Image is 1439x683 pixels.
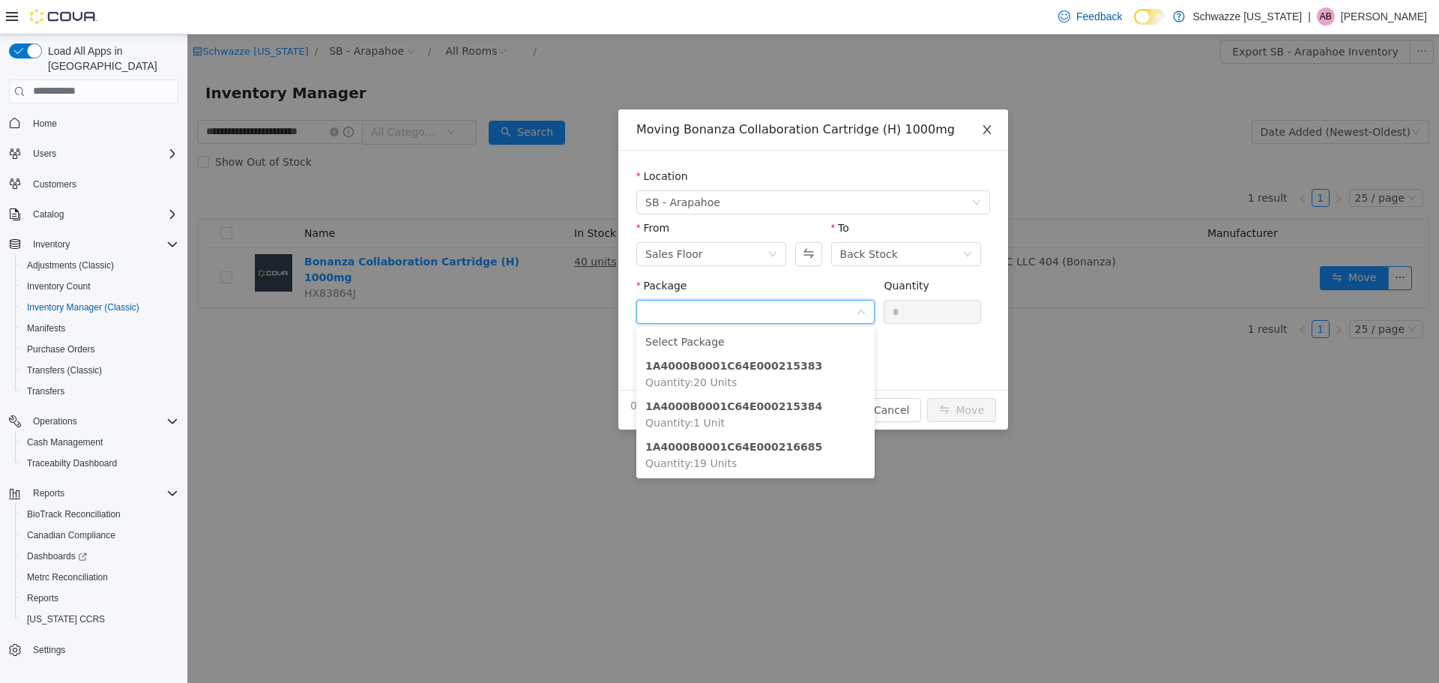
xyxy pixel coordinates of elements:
button: Catalog [3,204,184,225]
div: Antonio Brooks [1317,7,1335,25]
a: Inventory Count [21,277,97,295]
span: Catalog [33,208,64,220]
span: Reports [33,487,64,499]
button: Settings [3,639,184,661]
span: Users [27,145,178,163]
span: Manifests [21,319,178,337]
span: Canadian Compliance [21,526,178,544]
span: Inventory [27,235,178,253]
input: Package [458,268,669,290]
span: Reports [27,484,178,502]
span: Traceabilty Dashboard [27,457,117,469]
a: Settings [27,641,71,659]
button: Users [3,143,184,164]
span: Transfers (Classic) [21,361,178,379]
span: Cash Management [27,436,103,448]
span: [US_STATE] CCRS [27,613,105,625]
span: Metrc Reconciliation [21,568,178,586]
span: Traceabilty Dashboard [21,454,178,472]
span: Quantity : 1 Unit [458,382,537,394]
span: Settings [33,644,65,656]
img: Cova [30,9,97,24]
span: Reports [27,592,58,604]
span: Quantity : 19 Units [458,423,549,435]
button: Metrc Reconciliation [15,567,184,588]
div: Moving Bonanza Collaboration Cartridge (H) 1000mg [449,87,803,103]
span: Customers [33,178,76,190]
label: Location [449,136,501,148]
p: [PERSON_NAME] [1341,7,1427,25]
i: icon: down [581,215,590,226]
i: icon: down [776,215,785,226]
strong: 1A4000B0001C64E000216685 [458,406,635,418]
a: Transfers (Classic) [21,361,108,379]
strong: 1A4000B0001C64E000215384 [458,366,635,378]
span: BioTrack Reconciliation [27,508,121,520]
li: Select Package [449,295,687,319]
button: Purchase Orders [15,339,184,360]
span: BioTrack Reconciliation [21,505,178,523]
span: AB [1320,7,1332,25]
button: [US_STATE] CCRS [15,609,184,630]
input: Dark Mode [1134,9,1165,25]
button: Users [27,145,62,163]
span: Adjustments (Classic) [27,259,114,271]
span: Inventory Manager (Classic) [27,301,139,313]
span: Users [33,148,56,160]
button: Cash Management [15,432,184,453]
span: Canadian Compliance [27,529,115,541]
button: Adjustments (Classic) [15,255,184,276]
a: Dashboards [15,546,184,567]
a: BioTrack Reconciliation [21,505,127,523]
a: Inventory Manager (Classic) [21,298,145,316]
label: From [449,187,482,199]
span: Quantity : 20 Units [458,342,549,354]
li: 1A4000B0001C64E000216685 [449,400,687,441]
span: Feedback [1076,9,1122,24]
button: Traceabilty Dashboard [15,453,184,474]
span: 0 Units will be moved. [443,364,560,379]
label: Package [449,245,499,257]
span: Washington CCRS [21,610,178,628]
button: Manifests [15,318,184,339]
a: Adjustments (Classic) [21,256,120,274]
span: Operations [27,412,178,430]
span: Operations [33,415,77,427]
button: Customers [3,173,184,195]
span: Customers [27,175,178,193]
span: Purchase Orders [21,340,178,358]
button: Inventory Manager (Classic) [15,297,184,318]
span: Dashboards [27,550,87,562]
a: Transfers [21,382,70,400]
span: SB - Arapahoe [458,157,533,179]
div: Sales Floor [458,208,516,231]
a: Purchase Orders [21,340,101,358]
button: BioTrack Reconciliation [15,504,184,525]
a: [US_STATE] CCRS [21,610,111,628]
span: Transfers [27,385,64,397]
button: Inventory [3,234,184,255]
a: Home [27,115,63,133]
button: Transfers (Classic) [15,360,184,381]
label: Quantity [696,245,742,257]
button: Home [3,112,184,134]
span: Inventory [33,238,70,250]
a: Feedback [1052,1,1128,31]
p: | [1308,7,1311,25]
a: Dashboards [21,547,93,565]
span: Transfers (Classic) [27,364,102,376]
span: Manifests [27,322,65,334]
a: Reports [21,589,64,607]
label: To [644,187,662,199]
a: Metrc Reconciliation [21,568,114,586]
button: Reports [27,484,70,502]
a: Customers [27,175,82,193]
i: icon: down [669,273,678,283]
button: Reports [3,483,184,504]
button: Swap [608,208,634,232]
i: icon: down [785,163,794,174]
a: Traceabilty Dashboard [21,454,123,472]
strong: 1A4000B0001C64E000215383 [458,325,635,337]
span: Inventory Count [21,277,178,295]
span: Home [33,118,57,130]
